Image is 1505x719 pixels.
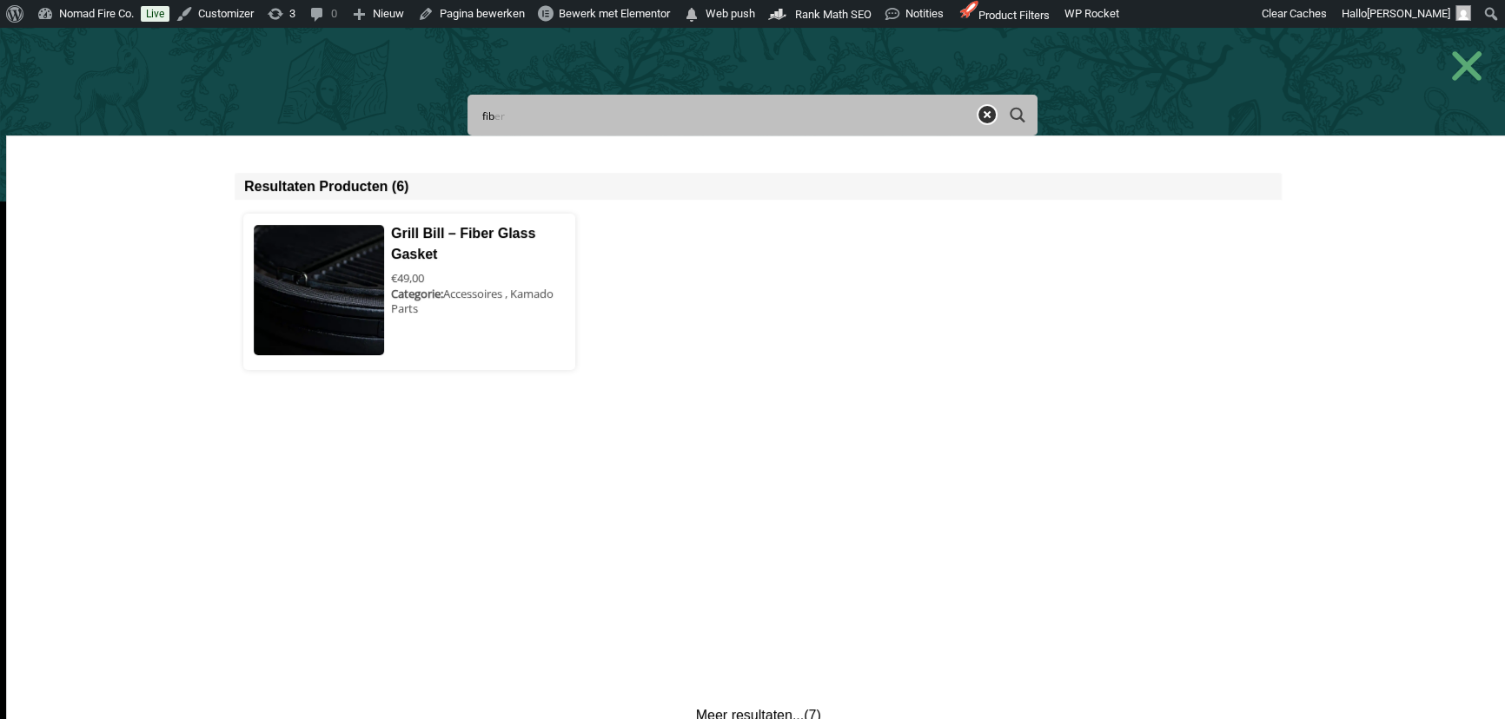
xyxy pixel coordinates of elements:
[1455,5,1471,21] img: Avatar of Fleur Wouterse
[1367,7,1450,20] span: [PERSON_NAME]
[486,100,967,130] form: Search form
[559,7,670,20] span: Bewerk met Elementor
[482,99,964,131] input: Search input
[1002,100,1032,130] button: Search magnifier button
[683,3,700,27] span: 
[1446,45,1488,87] a: Close
[795,8,872,21] span: Rank Math SEO
[235,173,1282,200] div: Resultaten Producten (6)
[141,6,169,22] a: Live
[254,223,565,267] a: Grill Bill – Fiber Glass Gasket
